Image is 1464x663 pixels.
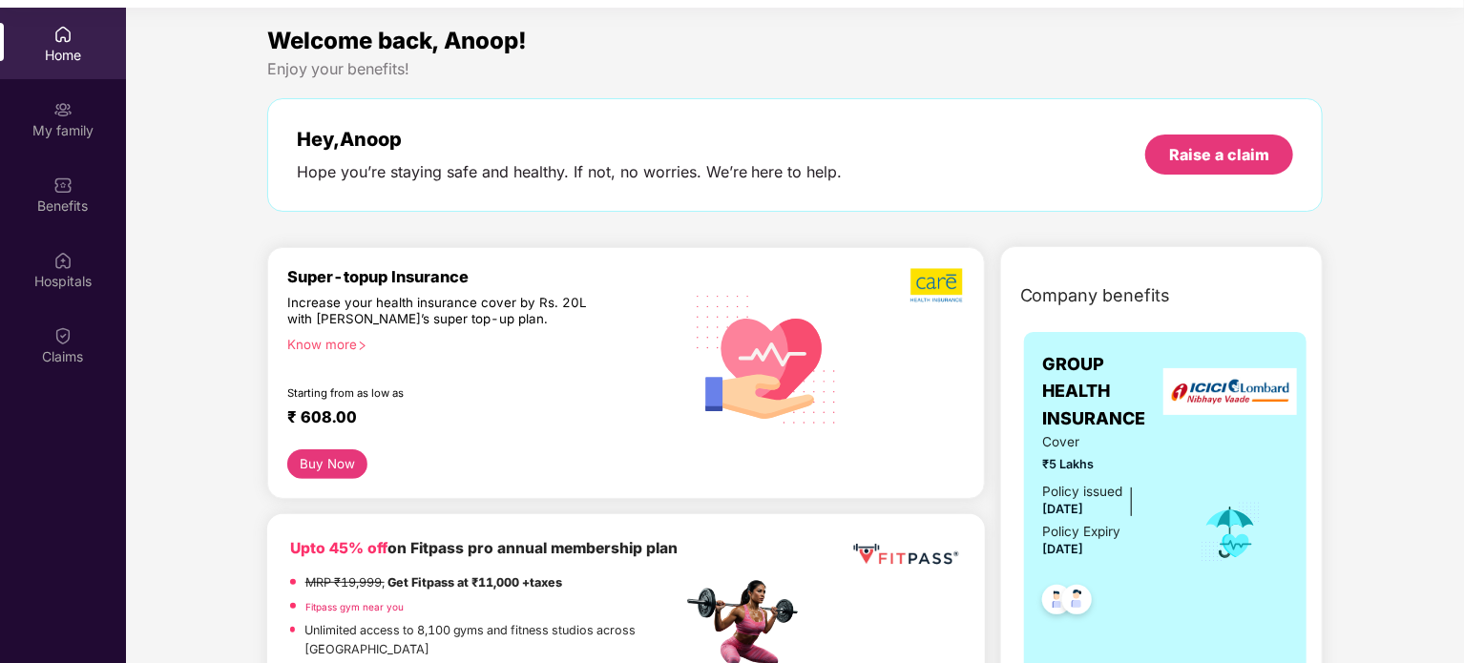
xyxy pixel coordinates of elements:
[357,341,367,351] span: right
[305,601,404,612] a: Fitpass gym near you
[1043,542,1084,556] span: [DATE]
[287,386,601,400] div: Starting from as low as
[290,539,678,557] b: on Fitpass pro annual membership plan
[387,575,562,590] strong: Get Fitpass at ₹11,000 +taxes
[1169,144,1269,165] div: Raise a claim
[53,100,73,119] img: svg+xml;base64,PHN2ZyB3aWR0aD0iMjAiIGhlaWdodD0iMjAiIHZpZXdCb3g9IjAgMCAyMCAyMCIgZmlsbD0ibm9uZSIgeG...
[1043,502,1084,516] span: [DATE]
[305,575,385,590] del: MRP ₹19,999,
[287,449,368,479] button: Buy Now
[287,295,600,329] div: Increase your health insurance cover by Rs. 20L with [PERSON_NAME]’s super top-up plan.
[53,25,73,44] img: svg+xml;base64,PHN2ZyBpZD0iSG9tZSIgeG1sbnM9Imh0dHA6Ly93d3cudzMub3JnLzIwMDAvc3ZnIiB3aWR0aD0iMjAiIG...
[1020,282,1171,309] span: Company benefits
[287,267,682,286] div: Super-topup Insurance
[849,537,961,572] img: fppp.png
[297,128,843,151] div: Hey, Anoop
[1043,432,1174,452] span: Cover
[290,539,387,557] b: Upto 45% off
[1043,351,1174,432] span: GROUP HEALTH INSURANCE
[287,407,663,430] div: ₹ 608.00
[1200,501,1262,564] img: icon
[682,272,852,445] img: svg+xml;base64,PHN2ZyB4bWxucz0iaHR0cDovL3d3dy53My5vcmcvMjAwMC9zdmciIHhtbG5zOnhsaW5rPSJodHRwOi8vd3...
[287,337,671,350] div: Know more
[1054,579,1100,626] img: svg+xml;base64,PHN2ZyB4bWxucz0iaHR0cDovL3d3dy53My5vcmcvMjAwMC9zdmciIHdpZHRoPSI0OC45NDMiIGhlaWdodD...
[1043,522,1121,542] div: Policy Expiry
[267,59,1324,79] div: Enjoy your benefits!
[53,326,73,345] img: svg+xml;base64,PHN2ZyBpZD0iQ2xhaW0iIHhtbG5zPSJodHRwOi8vd3d3LnczLm9yZy8yMDAwL3N2ZyIgd2lkdGg9IjIwIi...
[910,267,965,303] img: b5dec4f62d2307b9de63beb79f102df3.png
[53,176,73,195] img: svg+xml;base64,PHN2ZyBpZD0iQmVuZWZpdHMiIHhtbG5zPSJodHRwOi8vd3d3LnczLm9yZy8yMDAwL3N2ZyIgd2lkdGg9Ij...
[1034,579,1080,626] img: svg+xml;base64,PHN2ZyB4bWxucz0iaHR0cDovL3d3dy53My5vcmcvMjAwMC9zdmciIHdpZHRoPSI0OC45NDMiIGhlaWdodD...
[297,162,843,182] div: Hope you’re staying safe and healthy. If not, no worries. We’re here to help.
[1163,368,1297,415] img: insurerLogo
[267,27,527,54] span: Welcome back, Anoop!
[53,251,73,270] img: svg+xml;base64,PHN2ZyBpZD0iSG9zcGl0YWxzIiB4bWxucz0iaHR0cDovL3d3dy53My5vcmcvMjAwMC9zdmciIHdpZHRoPS...
[1043,455,1174,474] span: ₹5 Lakhs
[304,621,682,659] p: Unlimited access to 8,100 gyms and fitness studios across [GEOGRAPHIC_DATA]
[1043,482,1123,502] div: Policy issued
